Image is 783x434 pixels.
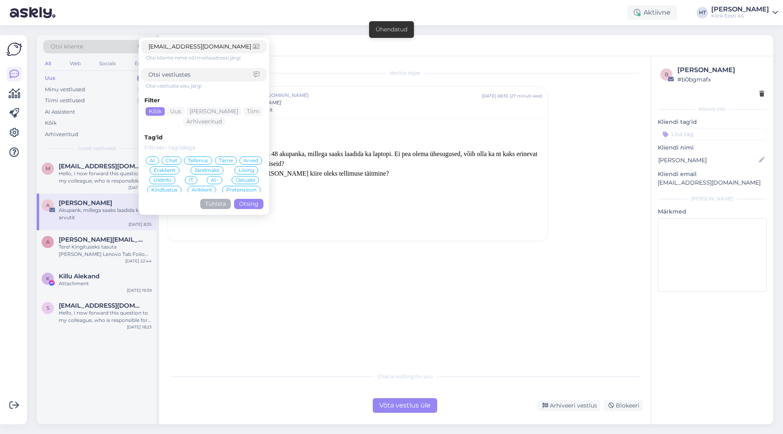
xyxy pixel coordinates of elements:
[7,42,22,57] img: Askly Logo
[167,373,643,380] div: Chat is waiting for you
[128,185,152,191] div: [DATE] 8:38
[51,42,83,51] span: Otsi kliente
[658,195,767,203] div: [PERSON_NAME]
[46,239,50,245] span: a
[665,71,668,77] span: b
[127,324,152,330] div: [DATE] 18:23
[376,25,407,34] div: Ühendatud
[59,199,112,207] span: Anu Tukia
[150,158,155,163] span: AI
[658,156,757,165] input: Lisa nimi
[537,400,600,411] div: Arhiveeri vestlus
[658,118,767,126] p: Kliendi tag'id
[45,130,78,139] div: Arhiveeritud
[59,163,144,170] span: malle@multilingua.ee
[153,178,171,183] span: Üldinfo
[137,86,148,94] div: 5
[658,143,767,152] p: Kliendi nimi
[125,258,152,264] div: [DATE] 22:44
[151,187,177,192] span: Kindlustus
[46,305,49,311] span: s
[59,243,152,258] div: Tere! Kingituseks tasuta [PERSON_NAME] Lenovo Tab Folio Case ümbris väärtusega 29,99€. Soodustuse...
[711,6,778,19] a: [PERSON_NAME]Klick Eesti AS
[167,69,643,77] div: Vestlus algas
[43,58,53,69] div: All
[144,96,263,105] div: Filter
[658,128,767,140] input: Lisa tag
[59,273,100,280] span: Killu Alekand
[59,309,152,324] div: Hello, I now forward this question to my colleague, who is responsible for this. The reply will b...
[78,145,116,152] span: Uued vestlused
[658,207,767,216] p: Märkmed
[373,398,437,413] div: Võta vestlus üle
[46,165,50,172] span: m
[97,58,117,69] div: Socials
[658,106,767,113] div: Kliendi info
[154,168,175,173] span: Eraklient
[59,170,152,185] div: Hello, I now forward this question to my colleague, who is responsible for this. The reply will b...
[658,170,767,178] p: Kliendi email
[627,5,677,20] div: Aktiivne
[148,70,254,79] input: Otsi vestlustes
[510,93,542,99] div: ( 27 minuti eest )
[137,97,148,105] div: 6
[46,202,50,208] span: A
[604,400,643,411] div: Blokeeri
[59,207,152,221] div: Akupank, millega saaks laadida ka arvutit
[144,143,263,152] input: Filtreeri tag'idega
[45,97,85,105] div: Tiimi vestlused
[45,74,55,82] div: Uus
[128,221,152,227] div: [DATE] 8:35
[133,58,150,69] div: Email
[482,93,508,99] div: [DATE] 08:35
[146,54,267,62] div: Otsi kliente nime või meiliaadressi järgi
[59,302,144,309] span: sadeannika@gmail.com
[711,6,769,13] div: [PERSON_NAME]
[146,107,165,116] div: Kõik
[45,108,75,116] div: AI Assistent
[711,13,769,19] div: Klick Eesti AS
[45,86,85,94] div: Minu vestlused
[144,133,263,142] div: Tag'id
[658,178,767,187] p: [EMAIL_ADDRESS][DOMAIN_NAME]
[697,7,708,18] div: HT
[59,236,144,243] span: agnes.ryysak@gmail.com
[219,92,482,99] span: [EMAIL_ADDRESS][DOMAIN_NAME]
[146,82,267,90] div: Otsi vestluste sisu järgi
[173,170,389,177] span: Kui pakute, siis millise hinnaga [PERSON_NAME] kiire oleks tellimuse täitmine?
[677,75,764,84] div: # b0bgmafx
[677,65,764,75] div: [PERSON_NAME]
[173,150,537,167] span: [PERSON_NAME] osta kingitusteks 48 akupanka, millega saaks laadida ka laptopi. Ei pea olema ühesu...
[127,287,152,293] div: [DATE] 19:39
[46,275,50,282] span: K
[148,42,253,51] input: Otsi kliente
[68,58,82,69] div: Web
[59,280,152,287] div: Attachment
[45,119,57,127] div: Kõik
[137,74,148,82] div: 5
